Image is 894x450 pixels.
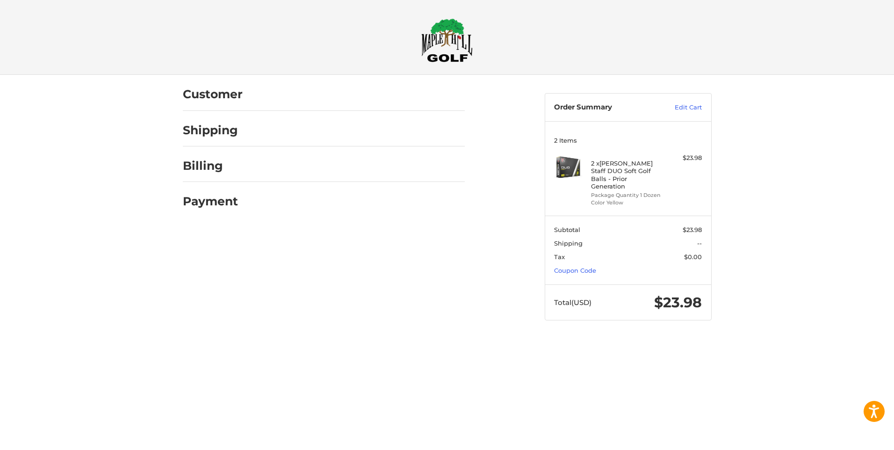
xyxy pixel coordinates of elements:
iframe: Google Customer Reviews [817,425,894,450]
h2: Payment [183,194,238,209]
h3: Order Summary [554,103,655,112]
img: Maple Hill Golf [421,18,473,62]
li: Package Quantity 1 Dozen [591,191,663,199]
span: Shipping [554,240,583,247]
a: Coupon Code [554,267,596,274]
span: $0.00 [684,253,702,261]
span: $23.98 [654,294,702,311]
a: Edit Cart [655,103,702,112]
span: $23.98 [683,226,702,233]
h2: Customer [183,87,243,102]
h2: Shipping [183,123,238,138]
li: Color Yellow [591,199,663,207]
span: -- [697,240,702,247]
h4: 2 x [PERSON_NAME] Staff DUO Soft Golf Balls - Prior Generation [591,160,663,190]
span: Subtotal [554,226,580,233]
span: Total (USD) [554,298,591,307]
span: Tax [554,253,565,261]
h3: 2 Items [554,137,702,144]
div: $23.98 [665,153,702,163]
h2: Billing [183,159,238,173]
